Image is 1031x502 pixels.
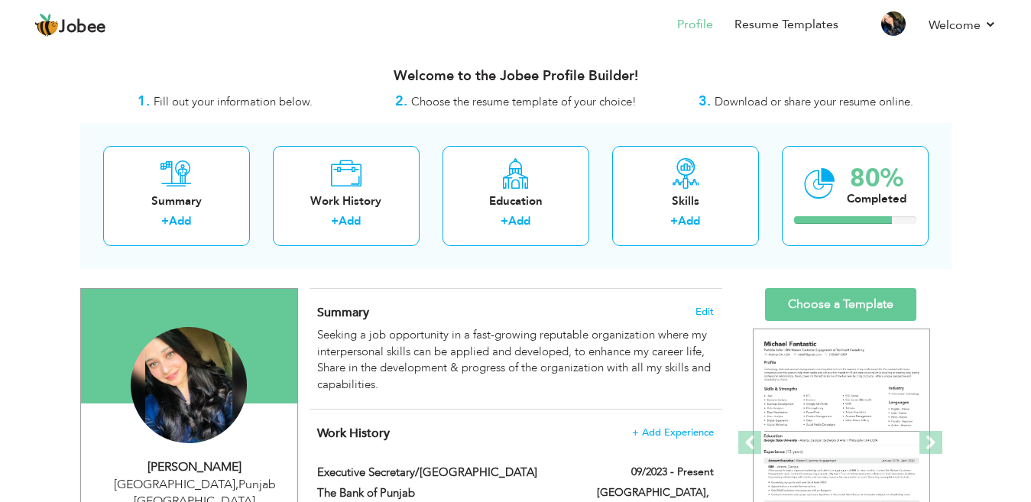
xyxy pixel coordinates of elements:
strong: 3. [699,92,711,111]
span: , [235,476,238,493]
label: + [161,213,169,229]
img: Profile Img [881,11,906,36]
div: Completed [847,191,906,207]
a: Profile [677,16,713,34]
label: 09/2023 - Present [631,465,714,480]
span: Choose the resume template of your choice! [411,94,637,109]
strong: 2. [395,92,407,111]
h4: This helps to show the companies you have worked for. [317,426,713,441]
div: Seeking a job opportunity in a fast-growing reputable organization where my interpersonal skills ... [317,327,713,393]
h4: Adding a summary is a quick and easy way to highlight your experience and interests. [317,305,713,320]
label: + [331,213,339,229]
div: Education [455,193,577,209]
label: The Bank of Punjab [317,485,574,501]
span: + Add Experience [632,427,714,438]
span: Work History [317,425,390,442]
a: Resume Templates [734,16,838,34]
a: Add [339,213,361,228]
img: jobee.io [34,13,59,37]
span: Summary [317,304,369,321]
div: Work History [285,193,407,209]
h3: Welcome to the Jobee Profile Builder! [80,69,952,84]
span: Download or share your resume online. [715,94,913,109]
div: Summary [115,193,238,209]
div: [PERSON_NAME] [92,458,297,476]
div: 80% [847,166,906,191]
span: Jobee [59,19,106,36]
div: Skills [624,193,747,209]
a: Welcome [929,16,997,34]
a: Choose a Template [765,288,916,321]
span: Fill out your information below. [154,94,313,109]
label: + [670,213,678,229]
img: Ayesha Riaz [131,327,247,443]
span: Edit [695,306,714,317]
strong: 1. [138,92,150,111]
a: Add [678,213,700,228]
label: Executive Secretary/[GEOGRAPHIC_DATA] [317,465,574,481]
a: Add [169,213,191,228]
a: Add [508,213,530,228]
label: + [501,213,508,229]
a: Jobee [34,13,106,37]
